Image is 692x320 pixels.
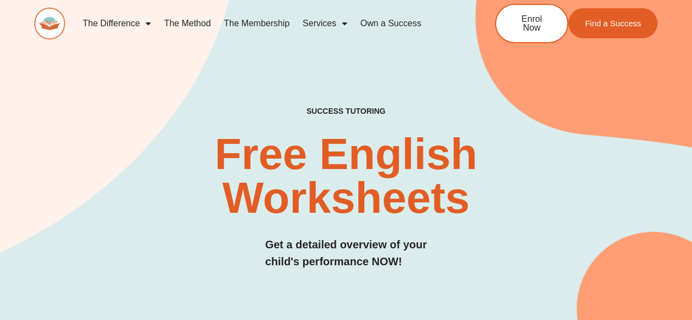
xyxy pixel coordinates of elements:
[354,11,428,36] a: Own a Success
[158,11,217,36] a: The Method
[265,236,427,270] h3: Get a detailed overview of your child's performance NOW!
[495,4,568,43] a: Enrol Now
[513,15,551,32] span: Enrol Now
[585,19,641,27] span: Find a Success
[141,132,551,220] h2: Free English Worksheets​
[254,107,438,116] h4: SUCCESS TUTORING​
[296,11,353,36] a: Services
[76,11,459,36] nav: Menu
[568,8,658,38] a: Find a Success
[217,11,296,36] a: The Membership
[76,11,158,36] a: The Difference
